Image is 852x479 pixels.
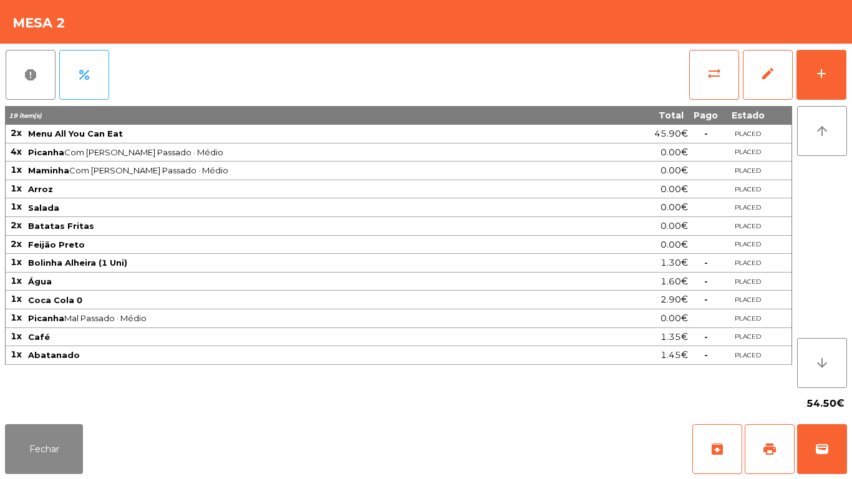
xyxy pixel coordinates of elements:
[760,66,775,81] span: edit
[723,217,773,236] td: PLACED
[661,291,688,308] span: 2.90€
[23,67,38,82] span: report
[723,236,773,254] td: PLACED
[28,165,590,175] span: Com [PERSON_NAME] Passado · Médio
[815,356,830,370] i: arrow_downward
[11,275,22,286] span: 1x
[28,147,590,157] span: Com [PERSON_NAME] Passado · Médio
[806,394,845,413] span: 54.50€
[692,424,742,474] button: archive
[661,181,688,198] span: 0.00€
[704,257,708,268] span: -
[28,332,50,342] span: Café
[28,313,64,323] span: Picanha
[5,424,83,474] button: Fechar
[796,50,846,100] button: add
[9,112,42,120] span: 19 item(s)
[11,220,22,231] span: 2x
[28,350,80,360] span: Abatanado
[661,329,688,346] span: 1.35€
[28,239,85,249] span: Feijão Preto
[704,276,708,287] span: -
[797,106,847,156] button: arrow_upward
[661,347,688,364] span: 1.45€
[28,221,94,231] span: Batatas Fritas
[743,50,793,100] button: edit
[28,165,69,175] span: Maminha
[797,424,847,474] button: wallet
[591,106,689,125] th: Total
[723,125,773,143] td: PLACED
[12,14,65,32] h4: Mesa 2
[11,293,22,304] span: 1x
[654,125,688,142] span: 45.90€
[661,218,688,235] span: 0.00€
[59,50,109,100] button: percent
[28,147,64,157] span: Picanha
[689,50,739,100] button: sync_alt
[11,201,22,212] span: 1x
[11,238,22,249] span: 2x
[11,127,22,138] span: 2x
[28,295,82,305] span: Coca Cola 0
[723,180,773,199] td: PLACED
[710,442,725,457] span: archive
[28,184,53,194] span: Arroz
[28,276,52,286] span: Água
[77,67,92,82] span: percent
[723,162,773,180] td: PLACED
[723,291,773,309] td: PLACED
[11,164,22,175] span: 1x
[723,254,773,273] td: PLACED
[11,312,22,323] span: 1x
[704,349,708,360] span: -
[704,331,708,342] span: -
[723,106,773,125] th: Estado
[6,50,56,100] button: report
[707,66,722,81] span: sync_alt
[661,144,688,161] span: 0.00€
[28,258,127,268] span: Bolinha Alheira (1 Uni)
[28,313,590,323] span: Mal Passado · Médio
[723,273,773,291] td: PLACED
[28,128,123,138] span: Menu All You Can Eat
[815,442,830,457] span: wallet
[797,338,847,388] button: arrow_downward
[723,198,773,217] td: PLACED
[11,331,22,342] span: 1x
[723,328,773,347] td: PLACED
[661,273,688,290] span: 1.60€
[815,123,830,138] i: arrow_upward
[762,442,777,457] span: print
[661,199,688,216] span: 0.00€
[661,310,688,327] span: 0.00€
[689,106,723,125] th: Pago
[723,143,773,162] td: PLACED
[704,128,708,139] span: -
[745,424,795,474] button: print
[11,349,22,360] span: 1x
[704,294,708,305] span: -
[814,66,829,81] div: add
[723,309,773,328] td: PLACED
[11,146,22,157] span: 4x
[661,254,688,271] span: 1.30€
[28,203,59,213] span: Salada
[661,236,688,253] span: 0.00€
[661,162,688,179] span: 0.00€
[723,346,773,365] td: PLACED
[11,183,22,194] span: 1x
[11,256,22,268] span: 1x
